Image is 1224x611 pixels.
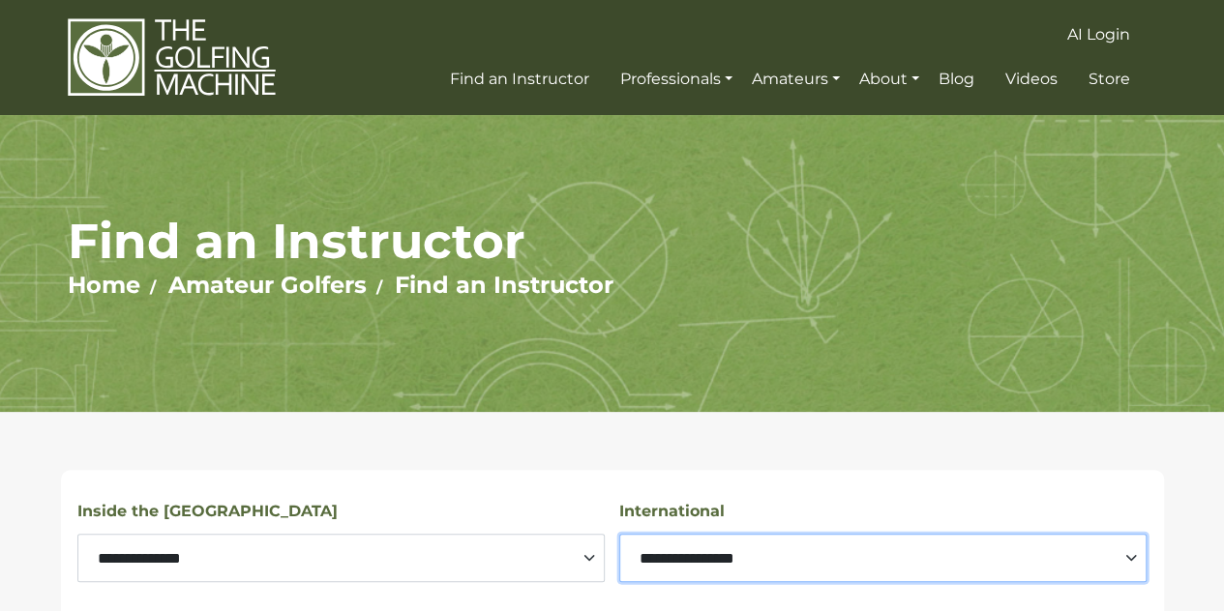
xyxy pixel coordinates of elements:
[1067,25,1130,44] span: AI Login
[939,70,974,88] span: Blog
[395,271,613,299] a: Find an Instructor
[747,62,845,97] a: Amateurs
[934,62,979,97] a: Blog
[68,271,140,299] a: Home
[68,212,1156,271] h1: Find an Instructor
[1084,62,1135,97] a: Store
[854,62,924,97] a: About
[619,534,1147,582] select: Select a country
[1000,62,1062,97] a: Videos
[77,499,338,524] label: Inside the [GEOGRAPHIC_DATA]
[615,62,737,97] a: Professionals
[445,62,594,97] a: Find an Instructor
[619,499,725,524] label: International
[77,534,605,582] select: Select a state
[1089,70,1130,88] span: Store
[1062,17,1135,52] a: AI Login
[1005,70,1058,88] span: Videos
[450,70,589,88] span: Find an Instructor
[168,271,367,299] a: Amateur Golfers
[68,17,276,98] img: The Golfing Machine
